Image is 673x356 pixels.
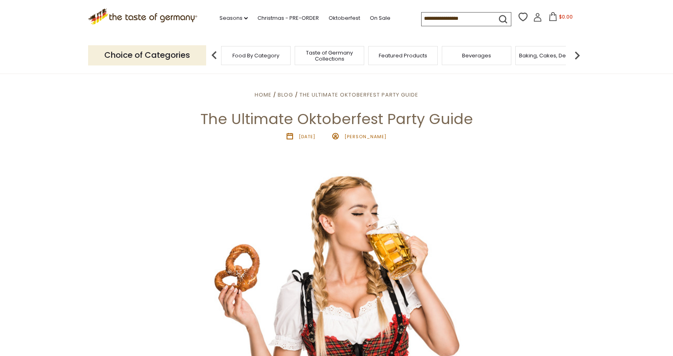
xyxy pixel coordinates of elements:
p: Choice of Categories [88,45,206,65]
span: $0.00 [559,13,573,20]
img: next arrow [569,47,585,63]
a: Home [255,91,272,99]
a: Featured Products [379,53,427,59]
span: [PERSON_NAME] [344,133,386,140]
a: Beverages [462,53,491,59]
a: Food By Category [232,53,279,59]
img: previous arrow [206,47,222,63]
time: [DATE] [299,133,315,140]
a: Christmas - PRE-ORDER [257,14,319,23]
a: Blog [278,91,293,99]
a: The Ultimate Oktoberfest Party Guide [300,91,418,99]
h1: The Ultimate Oktoberfest Party Guide [25,110,648,128]
a: Taste of Germany Collections [297,50,362,62]
a: Seasons [219,14,248,23]
button: $0.00 [544,12,578,24]
a: On Sale [370,14,390,23]
a: Oktoberfest [329,14,360,23]
a: Baking, Cakes, Desserts [519,53,582,59]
